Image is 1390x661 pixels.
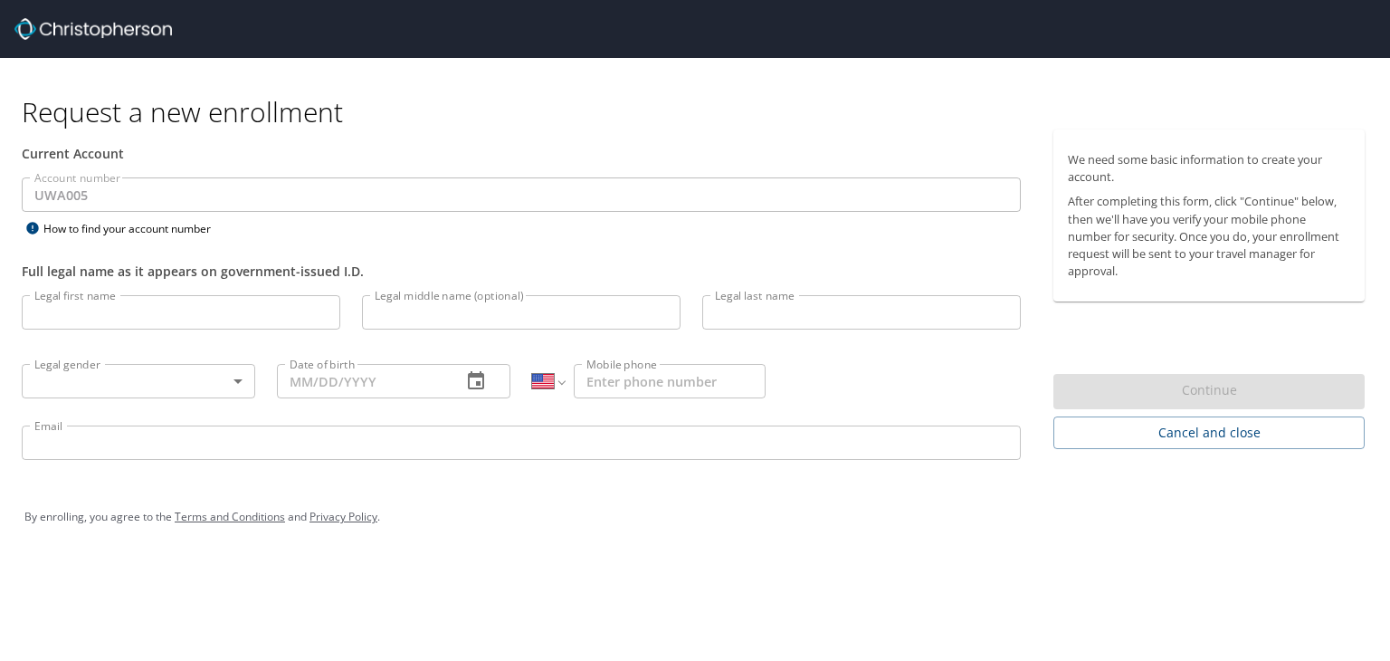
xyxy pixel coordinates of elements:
div: Current Account [22,144,1021,163]
div: ​ [22,364,255,398]
a: Privacy Policy [309,509,377,524]
input: Enter phone number [574,364,766,398]
div: By enrolling, you agree to the and . [24,494,1366,540]
p: After completing this form, click "Continue" below, then we'll have you verify your mobile phone ... [1068,193,1350,280]
h1: Request a new enrollment [22,94,1379,129]
p: We need some basic information to create your account. [1068,151,1350,186]
a: Terms and Conditions [175,509,285,524]
input: MM/DD/YYYY [277,364,447,398]
button: Cancel and close [1053,417,1365,450]
img: cbt logo [14,18,172,40]
div: Full legal name as it appears on government-issued I.D. [22,262,1021,281]
span: Cancel and close [1068,422,1350,445]
div: How to find your account number [22,217,248,240]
